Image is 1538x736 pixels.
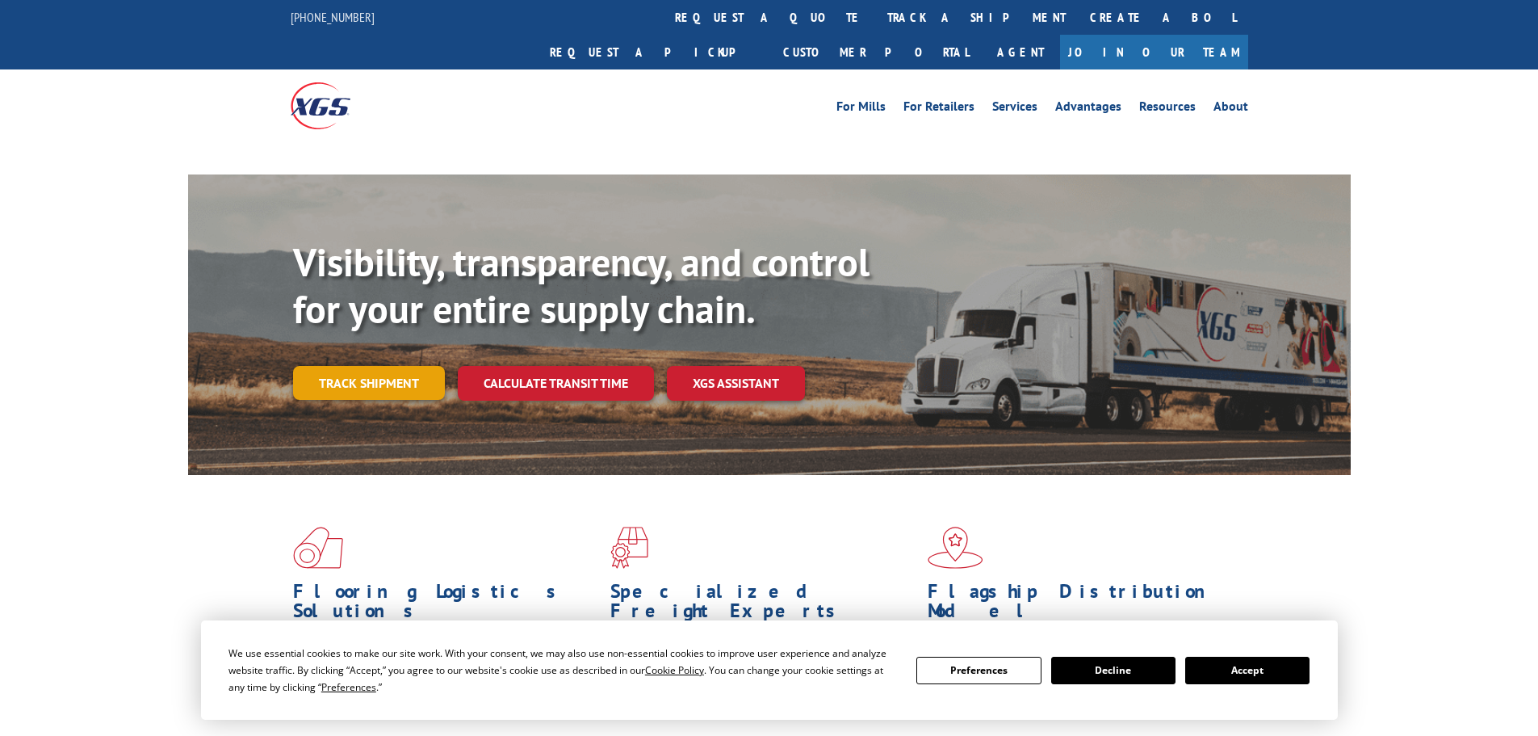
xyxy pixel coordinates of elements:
[458,366,654,401] a: Calculate transit time
[293,237,870,334] b: Visibility, transparency, and control for your entire supply chain.
[667,366,805,401] a: XGS ASSISTANT
[1185,657,1310,684] button: Accept
[228,645,897,696] div: We use essential cookies to make our site work. With your consent, we may also use non-essential ...
[610,582,916,629] h1: Specialized Freight Experts
[201,620,1338,720] div: Cookie Consent Prompt
[293,366,445,400] a: Track shipment
[321,680,376,694] span: Preferences
[981,35,1060,69] a: Agent
[645,663,704,677] span: Cookie Policy
[1055,100,1121,118] a: Advantages
[293,527,343,569] img: xgs-icon-total-supply-chain-intelligence-red
[1213,100,1248,118] a: About
[1051,657,1176,684] button: Decline
[916,657,1041,684] button: Preferences
[291,9,375,25] a: [PHONE_NUMBER]
[903,100,974,118] a: For Retailers
[928,527,983,569] img: xgs-icon-flagship-distribution-model-red
[992,100,1037,118] a: Services
[293,582,598,629] h1: Flooring Logistics Solutions
[538,35,771,69] a: Request a pickup
[771,35,981,69] a: Customer Portal
[1139,100,1196,118] a: Resources
[836,100,886,118] a: For Mills
[610,527,648,569] img: xgs-icon-focused-on-flooring-red
[928,582,1233,629] h1: Flagship Distribution Model
[1060,35,1248,69] a: Join Our Team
